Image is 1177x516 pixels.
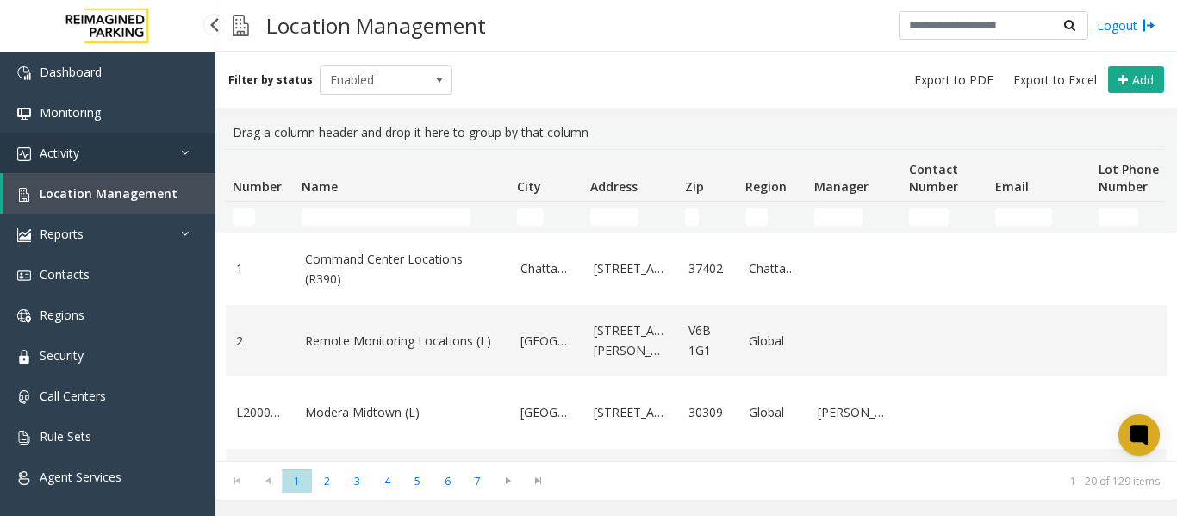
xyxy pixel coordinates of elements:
span: Activity [40,145,79,161]
td: Email Filter [988,202,1092,233]
span: Page 2 [312,469,342,493]
a: [STREET_ADDRESS] [594,403,668,422]
td: Manager Filter [807,202,902,233]
a: Modera Midtown (L) [305,403,500,422]
span: Zip [685,178,704,195]
input: City Filter [517,208,544,226]
img: 'icon' [17,269,31,283]
span: Contact Number [909,161,958,195]
span: Go to the last page [526,474,550,488]
span: Page 7 [463,469,493,493]
a: Global [749,403,797,422]
img: 'icon' [17,228,31,242]
label: Filter by status [228,72,313,88]
a: [GEOGRAPHIC_DATA] [520,332,573,351]
a: Logout [1097,16,1155,34]
button: Add [1108,66,1164,94]
a: L20000500 [236,403,284,422]
span: Manager [814,178,869,195]
span: Page 1 [282,469,312,493]
input: Region Filter [745,208,768,226]
span: Page 3 [342,469,372,493]
td: Name Filter [295,202,510,233]
span: Lot Phone Number [1099,161,1159,195]
input: Name Filter [302,208,470,226]
a: [STREET_ADDRESS][PERSON_NAME] [594,321,668,360]
a: 30309 [688,403,728,422]
span: Go to the next page [496,474,520,488]
span: Location Management [40,185,177,202]
a: Remote Monitoring Locations (L) [305,332,500,351]
img: 'icon' [17,309,31,323]
img: 'icon' [17,471,31,485]
span: Reports [40,226,84,242]
button: Export to Excel [1006,68,1104,92]
span: Export to Excel [1013,71,1097,89]
span: Enabled [321,66,426,94]
input: Zip Filter [685,208,699,226]
span: Number [233,178,282,195]
span: Region [745,178,787,195]
span: Regions [40,307,84,323]
img: pageIcon [233,4,249,47]
div: Data table [215,149,1177,461]
span: Go to the last page [523,469,553,493]
img: 'icon' [17,147,31,161]
span: Export to PDF [914,71,993,89]
span: Monitoring [40,104,101,121]
span: Dashboard [40,64,102,80]
a: V6B 1G1 [688,321,728,360]
img: logout [1142,16,1155,34]
span: Agent Services [40,469,121,485]
span: City [517,178,541,195]
span: Rule Sets [40,428,91,445]
span: Email [995,178,1029,195]
a: Chattanooga [749,259,797,278]
input: Address Filter [590,208,638,226]
input: Lot Phone Number Filter [1099,208,1138,226]
a: Location Management [3,173,215,214]
a: Command Center Locations (R390) [305,250,500,289]
h3: Location Management [258,4,495,47]
span: Contacts [40,266,90,283]
img: 'icon' [17,350,31,364]
span: Page 6 [433,469,463,493]
a: 37402 [688,259,728,278]
kendo-pager-info: 1 - 20 of 129 items [564,474,1160,488]
img: 'icon' [17,188,31,202]
td: Number Filter [226,202,295,233]
img: 'icon' [17,107,31,121]
a: 2 [236,332,284,351]
button: Export to PDF [907,68,1000,92]
span: Name [302,178,338,195]
td: Zip Filter [678,202,738,233]
img: 'icon' [17,390,31,404]
a: 1 [236,259,284,278]
a: [PERSON_NAME] [818,403,892,422]
td: Region Filter [738,202,807,233]
a: Chattanooga [520,259,573,278]
a: [GEOGRAPHIC_DATA] [520,403,573,422]
span: Page 5 [402,469,433,493]
img: 'icon' [17,431,31,445]
span: Address [590,178,638,195]
td: City Filter [510,202,583,233]
div: Drag a column header and drop it here to group by that column [226,116,1167,149]
td: Contact Number Filter [902,202,988,233]
input: Number Filter [233,208,255,226]
span: Go to the next page [493,469,523,493]
span: Add [1132,71,1154,88]
a: Global [749,332,797,351]
span: Call Centers [40,388,106,404]
td: Address Filter [583,202,678,233]
input: Email Filter [995,208,1052,226]
input: Contact Number Filter [909,208,949,226]
a: [STREET_ADDRESS] [594,259,668,278]
span: Security [40,347,84,364]
img: 'icon' [17,66,31,80]
input: Manager Filter [814,208,863,226]
span: Page 4 [372,469,402,493]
